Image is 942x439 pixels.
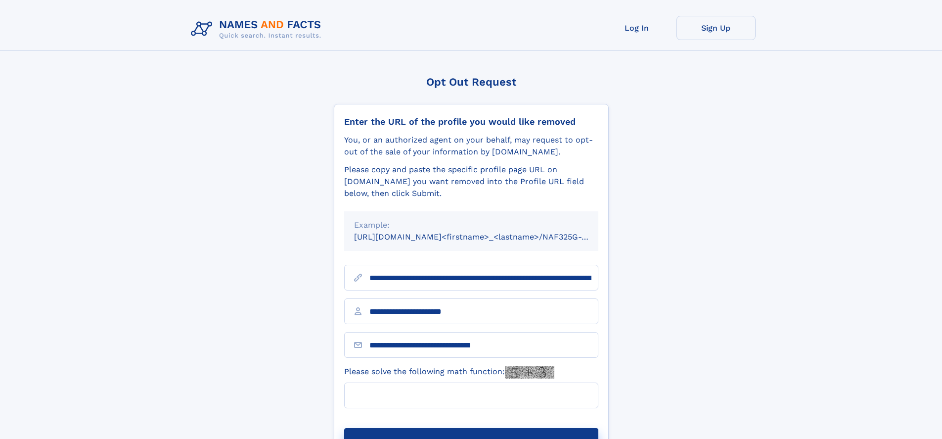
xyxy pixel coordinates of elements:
small: [URL][DOMAIN_NAME]<firstname>_<lastname>/NAF325G-xxxxxxxx [354,232,617,242]
div: Enter the URL of the profile you would like removed [344,116,598,127]
a: Sign Up [676,16,756,40]
div: Example: [354,219,588,231]
img: Logo Names and Facts [187,16,329,43]
div: You, or an authorized agent on your behalf, may request to opt-out of the sale of your informatio... [344,134,598,158]
div: Opt Out Request [334,76,609,88]
label: Please solve the following math function: [344,366,554,379]
a: Log In [597,16,676,40]
div: Please copy and paste the specific profile page URL on [DOMAIN_NAME] you want removed into the Pr... [344,164,598,199]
